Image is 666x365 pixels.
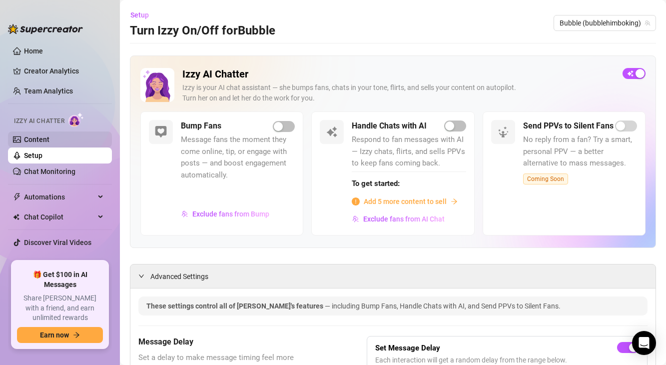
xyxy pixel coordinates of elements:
[181,210,188,217] img: svg%3e
[14,116,64,126] span: Izzy AI Chatter
[645,20,651,26] span: team
[13,193,21,201] span: thunderbolt
[560,15,650,30] span: Bubble (bubblehimboking)
[192,210,269,218] span: Exclude fans from Bump
[181,120,221,132] h5: Bump Fans
[451,198,458,205] span: arrow-right
[181,206,270,222] button: Exclude fans from Bump
[68,112,84,127] img: AI Chatter
[130,11,149,19] span: Setup
[138,273,144,279] span: expanded
[326,126,338,138] img: svg%3e
[375,343,440,352] strong: Set Message Delay
[352,197,360,205] span: info-circle
[364,196,447,207] span: Add 5 more content to sell
[130,7,157,23] button: Setup
[325,302,561,310] span: — including Bump Fans, Handle Chats with AI, and Send PPVs to Silent Fans.
[17,327,103,343] button: Earn nowarrow-right
[146,302,325,310] span: These settings control all of [PERSON_NAME]'s features
[352,179,400,188] strong: To get started:
[8,24,83,34] img: logo-BBDzfeDw.svg
[40,331,69,339] span: Earn now
[352,211,445,227] button: Exclude fans from AI Chat
[24,209,95,225] span: Chat Copilot
[352,215,359,222] img: svg%3e
[24,87,73,95] a: Team Analytics
[352,134,466,169] span: Respond to fan messages with AI — Izzy chats, flirts, and sells PPVs to keep fans coming back.
[138,270,150,281] div: expanded
[17,293,103,323] span: Share [PERSON_NAME] with a friend, and earn unlimited rewards
[24,167,75,175] a: Chat Monitoring
[523,120,614,132] h5: Send PPVs to Silent Fans
[73,331,80,338] span: arrow-right
[138,336,317,348] h5: Message Delay
[130,23,275,39] h3: Turn Izzy On/Off for Bubble
[24,135,49,143] a: Content
[497,126,509,138] img: svg%3e
[24,47,43,55] a: Home
[140,68,174,102] img: Izzy AI Chatter
[181,134,295,181] span: Message fans the moment they come online, tip, or engage with posts — and boost engagement automa...
[523,134,637,169] span: No reply from a fan? Try a smart, personal PPV — a better alternative to mass messages.
[523,173,568,184] span: Coming Soon
[24,63,104,79] a: Creator Analytics
[24,238,91,246] a: Discover Viral Videos
[182,82,615,103] div: Izzy is your AI chat assistant — she bumps fans, chats in your tone, flirts, and sells your conte...
[13,213,19,220] img: Chat Copilot
[24,189,95,205] span: Automations
[632,331,656,355] div: Open Intercom Messenger
[352,120,427,132] h5: Handle Chats with AI
[24,151,42,159] a: Setup
[17,270,103,289] span: 🎁 Get $100 in AI Messages
[155,126,167,138] img: svg%3e
[182,68,615,80] h2: Izzy AI Chatter
[363,215,445,223] span: Exclude fans from AI Chat
[150,271,208,282] span: Advanced Settings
